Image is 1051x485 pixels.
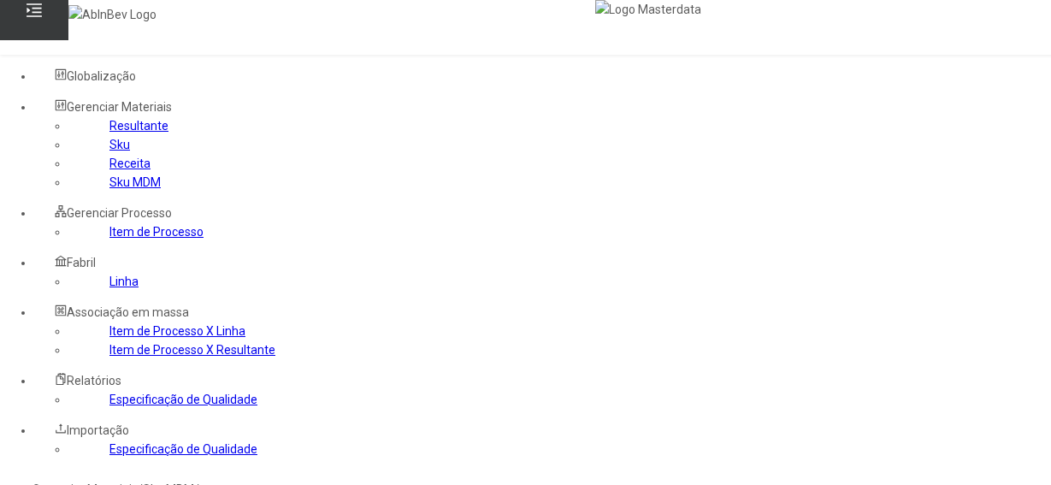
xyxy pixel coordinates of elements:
[67,423,129,437] span: Importação
[68,5,156,24] img: AbInBev Logo
[67,100,172,114] span: Gerenciar Materiais
[67,206,172,220] span: Gerenciar Processo
[109,442,257,456] a: Especificação de Qualidade
[67,305,189,319] span: Associação em massa
[109,138,130,151] a: Sku
[67,374,121,387] span: Relatórios
[109,175,161,189] a: Sku MDM
[109,275,139,288] a: Linha
[67,69,136,83] span: Globalização
[109,157,151,170] a: Receita
[109,119,168,133] a: Resultante
[109,324,245,338] a: Item de Processo X Linha
[109,343,275,357] a: Item de Processo X Resultante
[109,225,204,239] a: Item de Processo
[67,256,96,269] span: Fabril
[109,393,257,406] a: Especificação de Qualidade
